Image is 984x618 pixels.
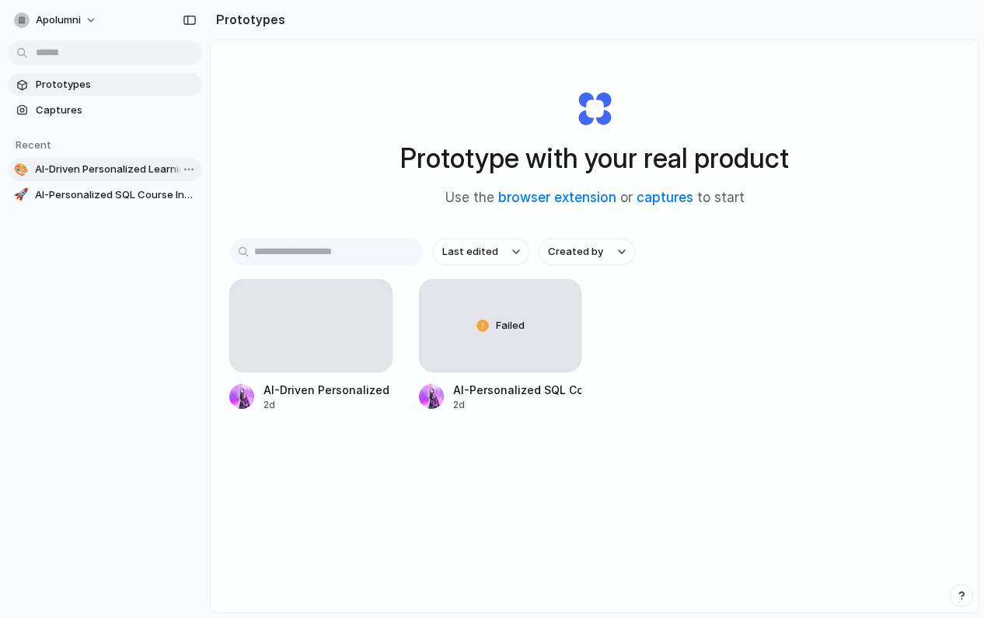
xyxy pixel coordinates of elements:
[453,382,582,398] div: AI-Personalized SQL Course Interface
[433,239,529,265] button: Last edited
[229,279,393,412] a: AI-Driven Personalized Learning Interface2d
[36,12,81,28] span: apolumni
[263,398,393,412] div: 2d
[453,398,582,412] div: 2d
[35,162,196,177] span: AI-Driven Personalized Learning Interface
[263,382,393,398] div: AI-Driven Personalized Learning Interface
[36,77,196,93] span: Prototypes
[36,103,196,118] span: Captures
[8,99,202,122] a: Captures
[8,183,202,207] a: 🚀AI-Personalized SQL Course Interface
[35,187,196,203] span: AI-Personalized SQL Course Interface
[445,188,745,208] span: Use the or to start
[539,239,635,265] button: Created by
[496,318,525,333] span: Failed
[8,8,105,33] button: apolumni
[14,162,29,177] div: 🎨
[637,190,693,205] a: captures
[419,279,582,412] a: FailedAI-Personalized SQL Course Interface2d
[210,10,285,29] h2: Prototypes
[442,244,498,260] span: Last edited
[548,244,603,260] span: Created by
[400,138,789,179] h1: Prototype with your real product
[498,190,616,205] a: browser extension
[8,73,202,96] a: Prototypes
[14,187,29,203] div: 🚀
[8,158,202,181] a: 🎨AI-Driven Personalized Learning Interface
[16,138,51,151] span: Recent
